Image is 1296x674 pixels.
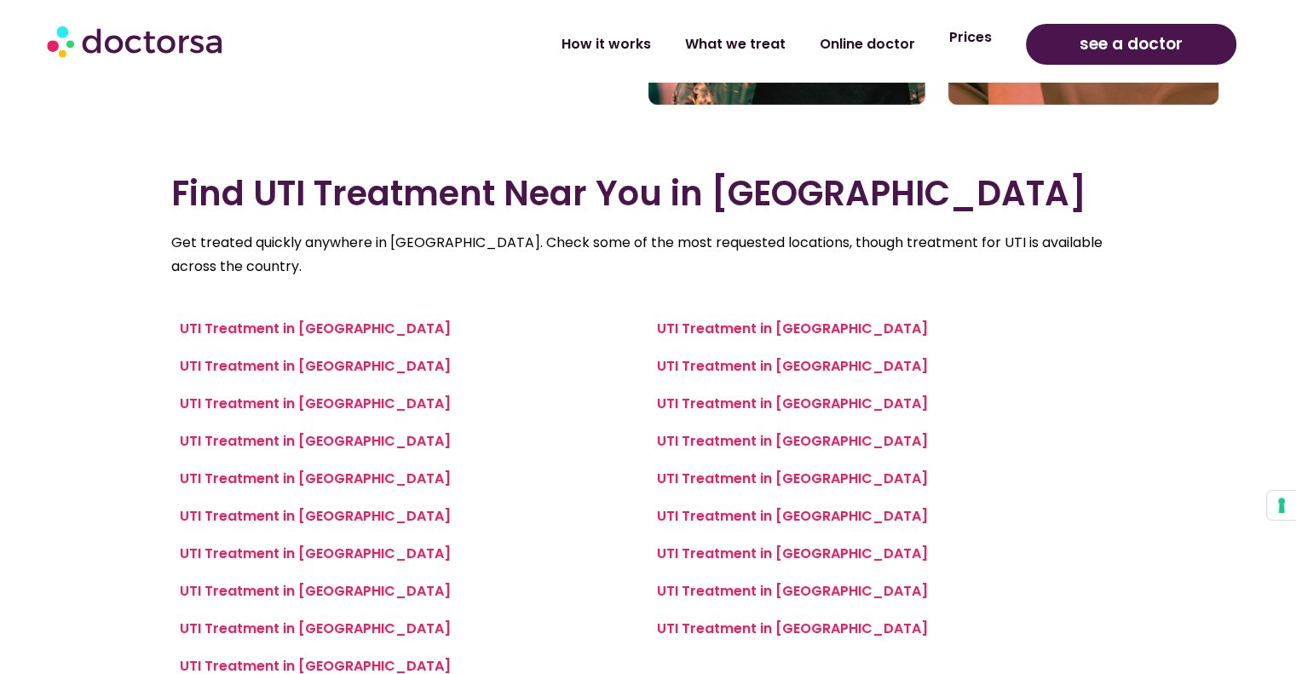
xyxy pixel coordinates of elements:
a: UTI Treatment in [GEOGRAPHIC_DATA] [657,394,928,413]
a: UTI Treatment in [GEOGRAPHIC_DATA] [180,394,451,413]
a: UTI Treatment in [GEOGRAPHIC_DATA] [180,506,451,526]
a: UTI Treatment in [GEOGRAPHIC_DATA] [657,506,928,526]
a: UTI Treatment in [GEOGRAPHIC_DATA] [180,544,451,563]
a: UTI Treatment in [GEOGRAPHIC_DATA] [180,319,451,338]
a: What we treat [668,25,803,64]
h2: Find UTI Treatment Near You in [GEOGRAPHIC_DATA] [171,173,1126,214]
a: UTI Treatment in [GEOGRAPHIC_DATA] [657,431,928,451]
a: UTI Treatment in [GEOGRAPHIC_DATA] [180,619,451,638]
a: Prices [932,18,1009,57]
a: UTI Treatment in [GEOGRAPHIC_DATA] [180,356,451,376]
nav: Menu [342,25,1009,64]
a: UTI Treatment in [GEOGRAPHIC_DATA] [657,619,928,638]
a: see a doctor [1026,24,1236,65]
button: Your consent preferences for tracking technologies [1267,491,1296,520]
a: UTI Treatment in [GEOGRAPHIC_DATA] [657,544,928,563]
a: UTI Treatment in [GEOGRAPHIC_DATA] [657,356,928,376]
span: see a doctor [1080,31,1183,58]
a: UTI Treatment in [GEOGRAPHIC_DATA] [180,431,451,451]
a: UTI Treatment in [GEOGRAPHIC_DATA] [657,581,928,601]
a: UTI Treatment in [GEOGRAPHIC_DATA] [657,469,928,488]
a: How it works [544,25,668,64]
a: Online doctor [803,25,932,64]
a: UTI Treatment in [GEOGRAPHIC_DATA] [180,581,451,601]
a: UTI Treatment in [GEOGRAPHIC_DATA] [180,469,451,488]
p: Get treated quickly anywhere in [GEOGRAPHIC_DATA]. Check some of the most requested locations, th... [171,231,1126,279]
a: UTI Treatment in [GEOGRAPHIC_DATA] [657,319,928,338]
